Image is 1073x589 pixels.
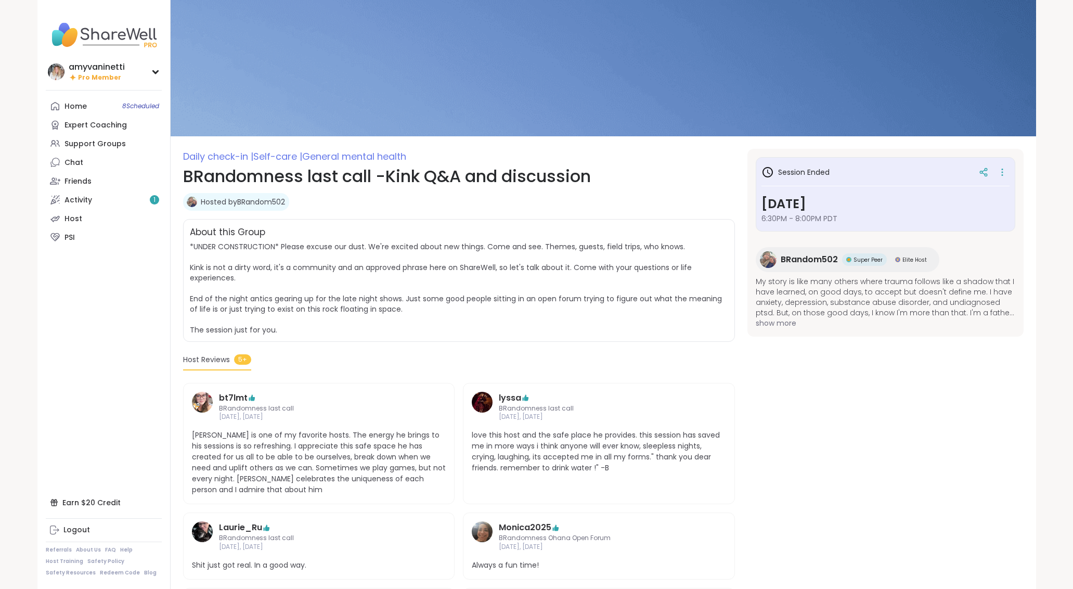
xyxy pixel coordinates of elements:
a: Monica2025 [472,521,493,552]
img: lyssa [472,392,493,413]
a: Friends [46,172,162,190]
div: Earn $20 Credit [46,493,162,512]
a: PSI [46,228,162,247]
span: 8 Scheduled [122,102,159,110]
a: Help [120,546,133,554]
span: Super Peer [854,256,883,264]
span: [PERSON_NAME] is one of my favorite hosts. The energy he brings to his sessions is so refreshing.... [192,430,446,495]
a: BRandom502BRandom502Super PeerSuper PeerElite HostElite Host [756,247,939,272]
img: Super Peer [846,257,851,262]
a: Host Training [46,558,83,565]
div: Support Groups [64,139,126,149]
span: Daily check-in | [183,150,253,163]
img: Elite Host [895,257,900,262]
a: About Us [76,546,101,554]
a: Referrals [46,546,72,554]
div: amyvaninetti [69,61,125,73]
a: Redeem Code [100,569,140,577]
img: BRandom502 [760,251,777,268]
a: Logout [46,521,162,540]
div: Logout [63,525,90,535]
a: Laurie_Ru [192,521,213,552]
span: Pro Member [78,73,121,82]
a: lyssa [499,392,521,404]
span: [DATE], [DATE] [219,413,419,421]
span: Self-care | [253,150,302,163]
div: Chat [64,158,83,168]
span: Host Reviews [183,354,230,365]
span: Shit just got real. In a good way. [192,560,446,571]
img: Laurie_Ru [192,521,213,542]
div: Home [64,101,87,112]
a: bt7lmt [219,392,248,404]
div: Host [64,214,82,224]
span: BRandomness last call [499,404,699,413]
span: love this host and the safe place he provides. this session has saved me in more ways i think any... [472,430,726,473]
span: Always a fun time! [472,560,726,571]
a: Chat [46,153,162,172]
a: Laurie_Ru [219,521,262,534]
img: BRandom502 [187,197,197,207]
a: Support Groups [46,134,162,153]
span: 6:30PM - 8:00PM PDT [761,213,1010,224]
div: Activity [64,195,92,206]
span: BRandomness last call [219,404,419,413]
span: 5+ [234,354,251,365]
img: bt7lmt [192,392,213,413]
span: My story is like many others where trauma follows like a shadow that I have learned, on good days... [756,276,1015,318]
span: [DATE], [DATE] [499,543,699,552]
h3: Session Ended [761,166,830,178]
h1: BRandomness last call -Kink Q&A and discussion [183,164,735,189]
span: Elite Host [902,256,927,264]
span: BRandomness last call [219,534,419,543]
img: amyvaninetti [48,63,64,80]
span: show more [756,318,1015,328]
h3: [DATE] [761,195,1010,213]
div: Friends [64,176,92,187]
span: BRandom502 [781,253,838,266]
a: Activity1 [46,190,162,209]
a: Blog [144,569,157,577]
span: 1 [153,196,156,204]
a: Safety Resources [46,569,96,577]
a: FAQ [105,546,116,554]
a: Hosted byBRandom502 [201,197,285,207]
span: General mental health [302,150,406,163]
span: [DATE], [DATE] [499,413,699,421]
img: ShareWell Nav Logo [46,17,162,53]
h2: About this Group [190,226,265,239]
span: [DATE], [DATE] [219,543,419,552]
span: *UNDER CONSTRUCTION* Please excuse our dust. We're excited about new things. Come and see. Themes... [190,241,722,335]
img: Monica2025 [472,521,493,542]
a: lyssa [472,392,493,422]
a: Home8Scheduled [46,97,162,116]
a: bt7lmt [192,392,213,422]
span: BRandomness Ohana Open Forum [499,534,699,543]
div: Expert Coaching [64,120,127,131]
a: Safety Policy [87,558,124,565]
a: Monica2025 [499,521,551,534]
div: PSI [64,233,75,243]
a: Host [46,209,162,228]
a: Expert Coaching [46,116,162,134]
